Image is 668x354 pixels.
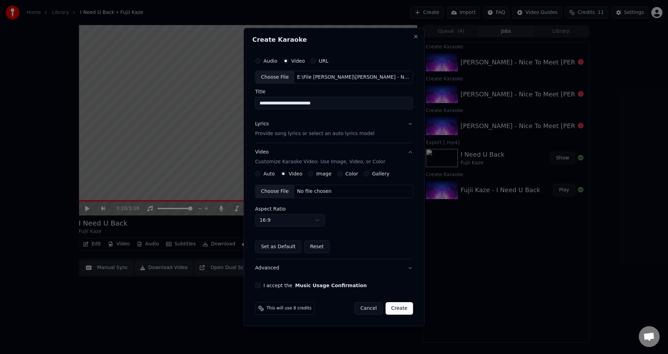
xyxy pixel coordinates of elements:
span: This will use 8 credits [267,306,311,311]
div: E:\File [PERSON_NAME]\[PERSON_NAME] - Nice To Meet Ya\[PERSON_NAME] - Nice To Meet [PERSON_NAME].mp4 [294,74,413,81]
label: Video [291,58,305,63]
button: LyricsProvide song lyrics or select an auto lyrics model [255,115,413,143]
label: Title [255,89,413,94]
button: Cancel [355,302,383,315]
label: Color [345,171,358,176]
label: Audio [263,58,277,63]
div: Video [255,149,385,166]
button: Set as Default [255,241,301,253]
button: Advanced [255,259,413,277]
div: Choose File [255,71,294,84]
label: URL [319,58,328,63]
label: Auto [263,171,275,176]
button: VideoCustomize Karaoke Video: Use Image, Video, or Color [255,143,413,171]
p: Provide song lyrics or select an auto lyrics model [255,131,374,137]
button: Reset [304,241,329,253]
h2: Create Karaoke [252,37,416,43]
div: Lyrics [255,121,269,128]
div: Choose File [255,185,294,198]
p: Customize Karaoke Video: Use Image, Video, or Color [255,158,385,165]
label: Image [316,171,332,176]
button: Create [385,302,413,315]
div: No file chosen [294,188,334,195]
label: Video [289,171,302,176]
button: I accept the [295,283,367,288]
div: VideoCustomize Karaoke Video: Use Image, Video, or Color [255,171,413,259]
label: Gallery [372,171,389,176]
label: I accept the [263,283,367,288]
label: Aspect Ratio [255,206,413,211]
